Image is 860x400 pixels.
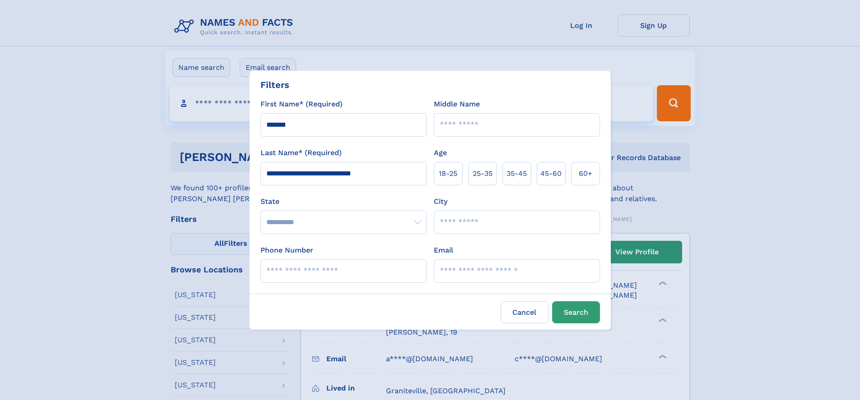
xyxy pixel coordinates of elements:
div: Filters [260,78,289,92]
label: City [434,196,447,207]
label: State [260,196,427,207]
label: Cancel [501,301,549,323]
label: First Name* (Required) [260,99,343,110]
span: 18‑25 [439,168,457,179]
label: Middle Name [434,99,480,110]
button: Search [552,301,600,323]
span: 45‑60 [540,168,562,179]
span: 25‑35 [473,168,493,179]
label: Age [434,147,447,158]
label: Last Name* (Required) [260,147,342,158]
span: 35‑45 [507,168,527,179]
span: 60+ [579,168,592,179]
label: Email [434,245,453,256]
label: Phone Number [260,245,313,256]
